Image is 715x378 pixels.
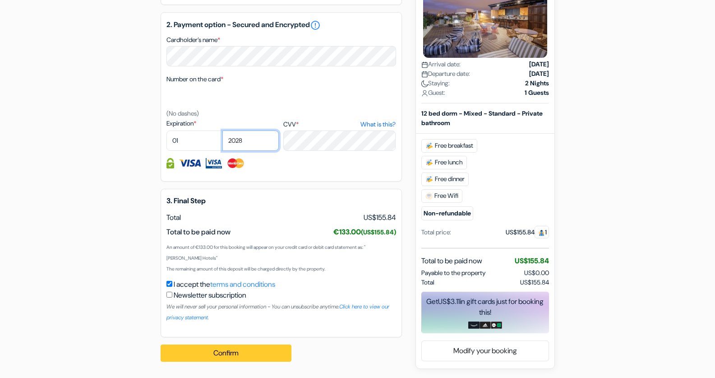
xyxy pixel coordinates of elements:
span: Arrival date: [421,60,461,69]
img: Credit card information fully secured and encrypted [166,158,174,168]
b: 12 bed dorm - Mixed - Standard - Private bathroom [421,109,543,127]
img: calendar.svg [421,61,428,68]
img: uber-uber-eats-card.png [491,322,502,329]
small: (US$155.84) [361,228,396,236]
span: Free lunch [421,156,467,169]
img: amazon-card-no-text.png [468,322,480,329]
span: Staying: [421,79,450,88]
img: Master Card [226,158,245,168]
img: free_breakfast.svg [425,142,433,149]
span: Total [421,278,434,287]
a: error_outline [310,20,321,31]
span: Guest: [421,88,445,98]
a: Modify your booking [422,342,549,359]
span: US$0.00 [524,269,549,277]
strong: 2 Nights [525,79,549,88]
strong: [DATE] [529,69,549,79]
img: calendar.svg [421,71,428,78]
img: guest.svg [538,229,545,236]
label: Number on the card [166,75,223,84]
h5: 3. Final Step [166,196,396,205]
img: Visa Electron [206,158,222,168]
span: US$3.11 [438,297,460,306]
img: free_wifi.svg [425,192,433,200]
span: Departure date: [421,69,470,79]
span: Free Wifi [421,189,462,203]
small: Non-refundable [421,206,473,220]
img: moon.svg [421,80,428,87]
a: terms and conditions [210,280,275,289]
span: Total to be paid now [421,256,482,266]
h5: 2. Payment option - Secured and Encrypted [166,20,396,31]
img: adidas-card.png [480,322,491,329]
img: free_breakfast.svg [425,159,433,166]
strong: [DATE] [529,60,549,69]
small: The remaining amount of this deposit will be charged directly by the property. [166,266,325,272]
img: Visa [179,158,201,168]
small: We will never sell your personal information - You can unsubscribe anytime. [166,303,389,321]
div: Total price: [421,228,451,237]
span: Total to be paid now [166,227,231,237]
label: Cardholder’s name [166,35,220,45]
img: free_breakfast.svg [425,176,433,183]
span: Free breakfast [421,139,477,153]
span: Free dinner [421,173,469,186]
span: Payable to the property [421,268,485,278]
span: US$155.84 [364,212,396,223]
img: user_icon.svg [421,90,428,97]
div: Get in gift cards just for booking this! [421,296,549,318]
label: Expiration [166,119,279,128]
label: Newsletter subscription [174,290,246,301]
span: US$155.84 [515,256,549,266]
label: I accept the [174,279,275,290]
span: Total [166,213,181,222]
button: Confirm [161,345,291,362]
span: US$155.84 [520,278,549,287]
span: €133.00 [333,227,396,237]
div: US$155.84 [506,228,549,237]
strong: 1 Guests [525,88,549,98]
span: 1 [535,226,549,238]
label: CVV [283,120,396,129]
a: Click here to view our privacy statement. [166,303,389,321]
a: What is this? [360,120,396,129]
small: An amount of €133.00 for this booking will appear on your credit card or debit card statement as:... [166,244,365,261]
small: (No dashes) [166,109,199,117]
